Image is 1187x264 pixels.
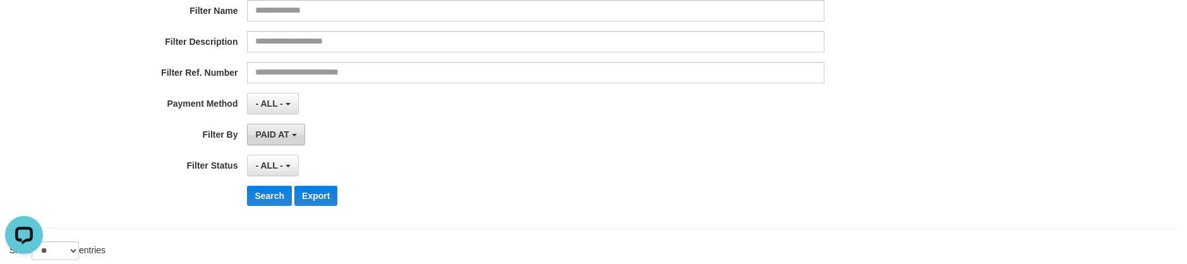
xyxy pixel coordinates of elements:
[294,186,337,206] button: Export
[255,129,289,140] span: PAID AT
[9,241,105,260] label: Show entries
[255,160,283,171] span: - ALL -
[32,241,79,260] select: Showentries
[5,5,43,43] button: Open LiveChat chat widget
[247,155,298,176] button: - ALL -
[247,186,292,206] button: Search
[247,93,298,114] button: - ALL -
[247,124,304,145] button: PAID AT
[255,99,283,109] span: - ALL -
